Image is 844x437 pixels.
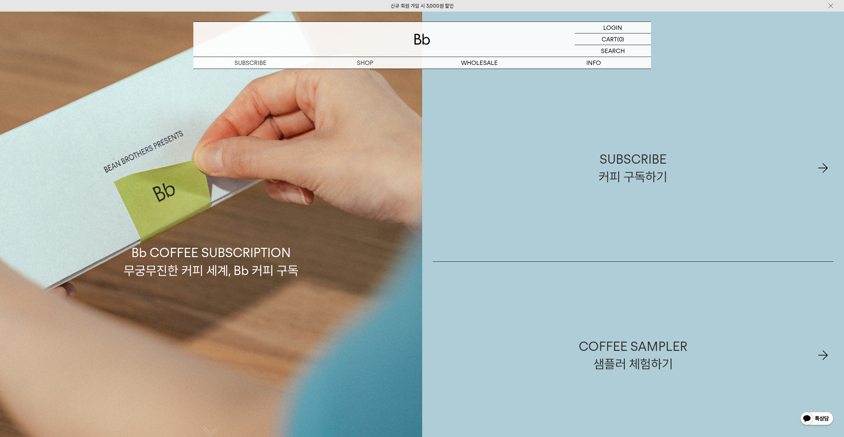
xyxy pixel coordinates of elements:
[800,411,834,427] img: 카카오톡 채널 1:1 채팅 버튼
[308,57,422,69] a: SHOP
[575,33,651,45] a: CART (0)
[193,57,308,69] a: SUBSCRIBE
[537,57,651,69] p: INFO
[124,181,298,279] p: Bb COFFEE SUBSCRIPTION 무궁무진한 커피 세계, Bb 커피 구독
[602,33,617,45] p: CART
[433,75,834,261] a: SUBSCRIBE커피 구독하기
[603,22,622,33] p: LOGIN
[414,34,430,45] img: 로고
[391,3,454,9] a: 신규 회원 가입 시 3,000원 할인
[599,150,667,186] div: SUBSCRIBE 커피 구독하기
[601,45,625,57] p: SEARCH
[422,57,537,69] p: WHOLESALE
[579,338,687,373] div: COFFEE SAMPLER 샘플러 체험하기
[575,22,651,33] a: LOGIN
[617,33,624,45] p: (0)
